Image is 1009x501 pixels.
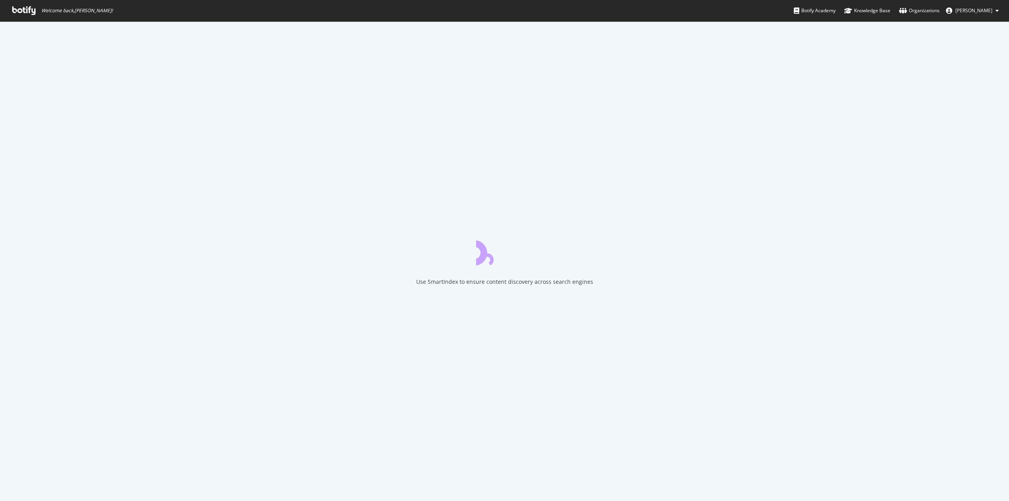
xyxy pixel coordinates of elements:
[794,7,836,15] div: Botify Academy
[41,7,113,14] span: Welcome back, [PERSON_NAME] !
[899,7,940,15] div: Organizations
[844,7,890,15] div: Knowledge Base
[416,278,593,286] div: Use SmartIndex to ensure content discovery across search engines
[476,237,533,265] div: animation
[940,4,1005,17] button: [PERSON_NAME]
[955,7,992,14] span: Greg M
